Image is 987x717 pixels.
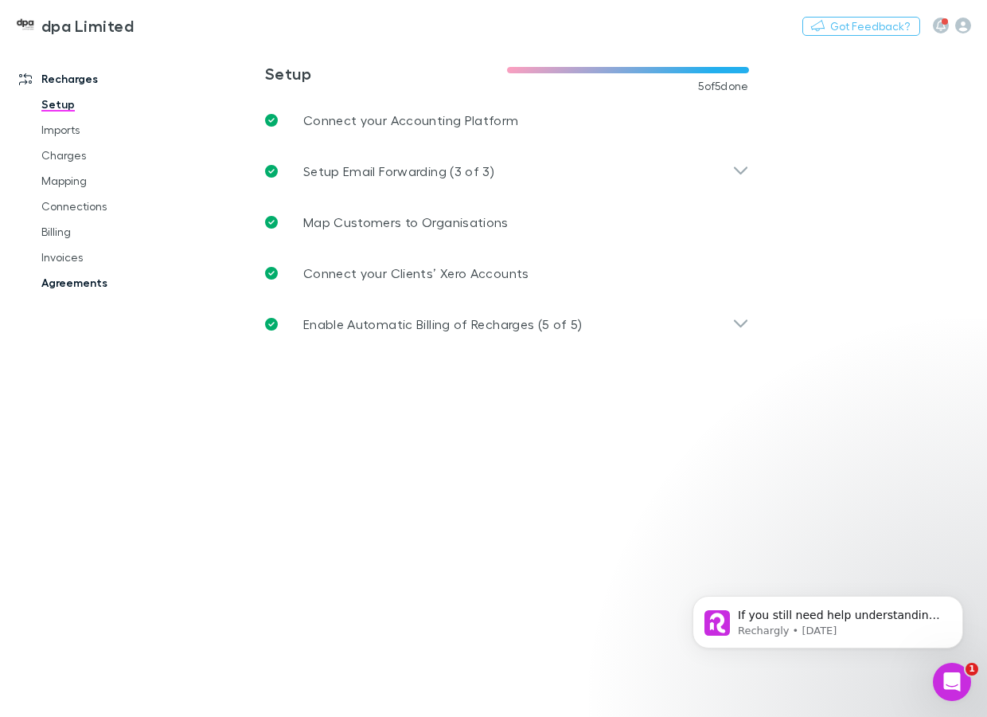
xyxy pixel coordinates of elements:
[16,16,35,35] img: dpa Limited's Logo
[669,562,987,674] iframe: Intercom notifications message
[252,248,762,299] a: Connect your Clients’ Xero Accounts
[25,219,201,245] a: Billing
[25,92,201,117] a: Setup
[252,299,762,350] div: Enable Automatic Billing of Recharges (5 of 5)
[802,17,920,36] button: Got Feedback?
[3,66,201,92] a: Recharges
[966,663,978,676] span: 1
[25,117,201,143] a: Imports
[25,168,201,194] a: Mapping
[252,95,762,146] a: Connect your Accounting Platform
[698,80,749,92] span: 5 of 5 done
[303,264,529,283] p: Connect your Clients’ Xero Accounts
[933,663,971,701] iframe: Intercom live chat
[25,245,201,270] a: Invoices
[303,213,509,232] p: Map Customers to Organisations
[25,270,201,296] a: Agreements
[303,315,583,334] p: Enable Automatic Billing of Recharges (5 of 5)
[41,16,134,35] h3: dpa Limited
[265,64,507,83] h3: Setup
[303,111,519,130] p: Connect your Accounting Platform
[6,6,143,45] a: dpa Limited
[252,146,762,197] div: Setup Email Forwarding (3 of 3)
[303,162,494,181] p: Setup Email Forwarding (3 of 3)
[252,197,762,248] a: Map Customers to Organisations
[25,194,201,219] a: Connections
[25,143,201,168] a: Charges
